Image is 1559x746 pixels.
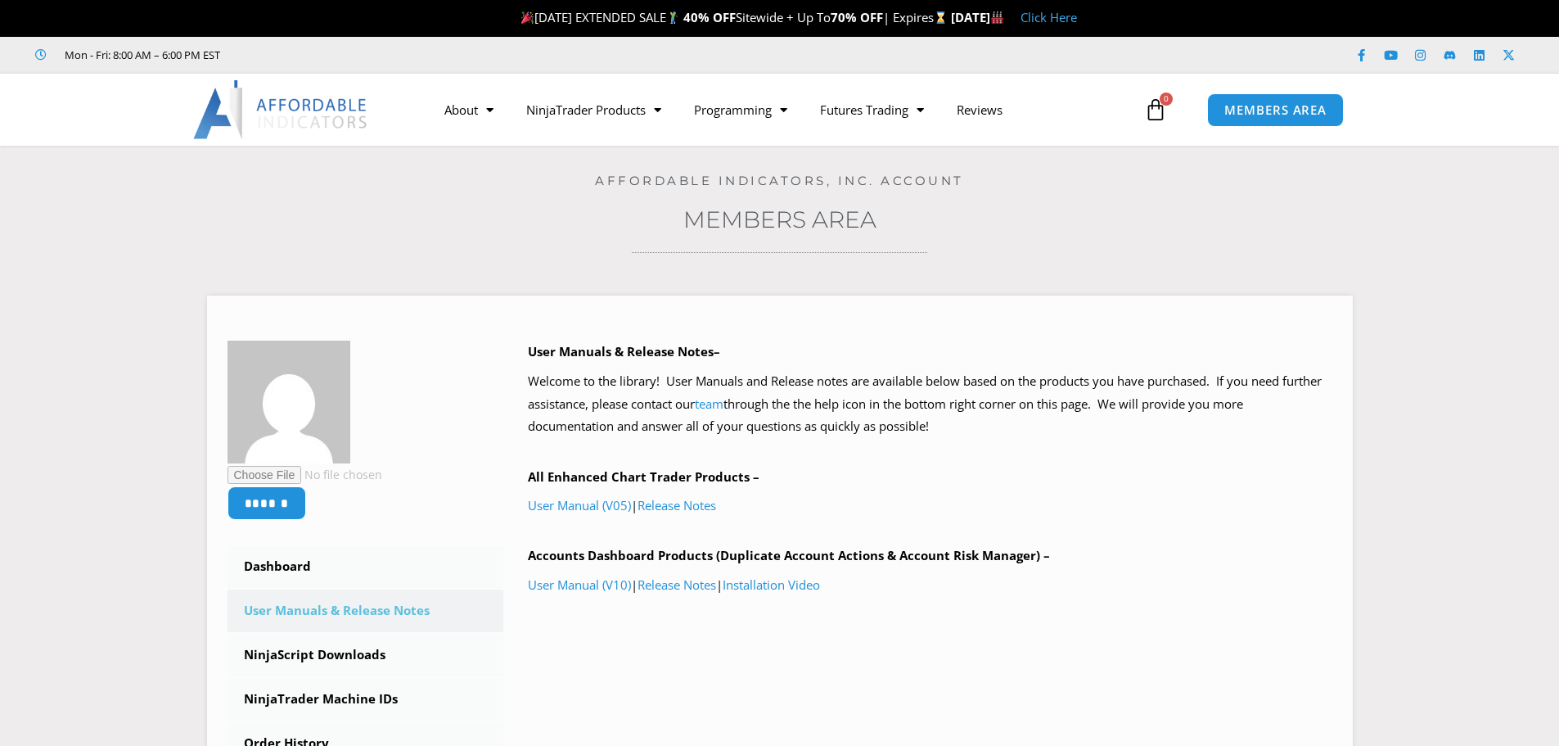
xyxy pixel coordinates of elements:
[528,370,1332,439] p: Welcome to the library! User Manuals and Release notes are available below based on the products ...
[428,91,1140,129] nav: Menu
[1207,93,1344,127] a: MEMBERS AREA
[193,80,369,139] img: LogoAI | Affordable Indicators – NinjaTrader
[678,91,804,129] a: Programming
[528,576,631,593] a: User Manual (V10)
[243,47,489,63] iframe: Customer reviews powered by Trustpilot
[528,495,1332,518] p: |
[528,343,720,359] b: User Manuals & Release Notes–
[683,206,876,233] a: Members Area
[667,11,679,24] img: 🏌️‍♂️
[521,11,534,24] img: 🎉
[528,574,1332,597] p: | |
[951,9,1004,25] strong: [DATE]
[428,91,510,129] a: About
[61,45,220,65] span: Mon - Fri: 8:00 AM – 6:00 PM EST
[1224,104,1327,116] span: MEMBERS AREA
[831,9,883,25] strong: 70% OFF
[528,547,1050,563] b: Accounts Dashboard Products (Duplicate Account Actions & Account Risk Manager) –
[228,590,504,632] a: User Manuals & Release Notes
[991,11,1003,24] img: 🏭
[228,545,504,588] a: Dashboard
[528,468,759,485] b: All Enhanced Chart Trader Products –
[804,91,940,129] a: Futures Trading
[228,634,504,676] a: NinjaScript Downloads
[595,173,964,188] a: Affordable Indicators, Inc. Account
[1160,93,1173,106] span: 0
[940,91,1019,129] a: Reviews
[683,9,736,25] strong: 40% OFF
[510,91,678,129] a: NinjaTrader Products
[528,497,631,513] a: User Manual (V05)
[723,576,820,593] a: Installation Video
[638,576,716,593] a: Release Notes
[935,11,947,24] img: ⌛
[228,678,504,721] a: NinjaTrader Machine IDs
[1021,9,1077,25] a: Click Here
[517,9,951,25] span: [DATE] EXTENDED SALE Sitewide + Up To | Expires
[1120,86,1192,133] a: 0
[695,396,723,412] a: team
[638,497,716,513] a: Release Notes
[228,341,350,463] img: 5dd839c71ab32c8cf72d824fe854383de1345f45a45784b7b5213e2a4ba38671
